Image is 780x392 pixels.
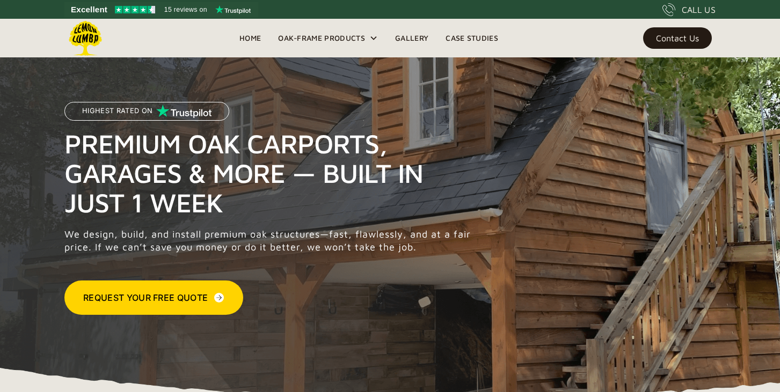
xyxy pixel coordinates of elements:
[231,30,269,46] a: Home
[643,27,712,49] a: Contact Us
[682,3,716,16] div: CALL US
[71,3,107,16] span: Excellent
[215,5,251,14] img: Trustpilot logo
[278,32,365,45] div: Oak-Frame Products
[64,102,229,129] a: Highest Rated on
[387,30,437,46] a: Gallery
[64,280,243,315] a: Request Your Free Quote
[64,2,258,17] a: See Lemon Lumba reviews on Trustpilot
[656,34,699,42] div: Contact Us
[64,129,477,217] h1: Premium Oak Carports, Garages & More — Built in Just 1 Week
[115,6,155,13] img: Trustpilot 4.5 stars
[83,291,208,304] div: Request Your Free Quote
[437,30,507,46] a: Case Studies
[662,3,716,16] a: CALL US
[82,107,152,115] p: Highest Rated on
[64,228,477,254] p: We design, build, and install premium oak structures—fast, flawlessly, and at a fair price. If we...
[269,19,387,57] div: Oak-Frame Products
[164,3,207,16] span: 15 reviews on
